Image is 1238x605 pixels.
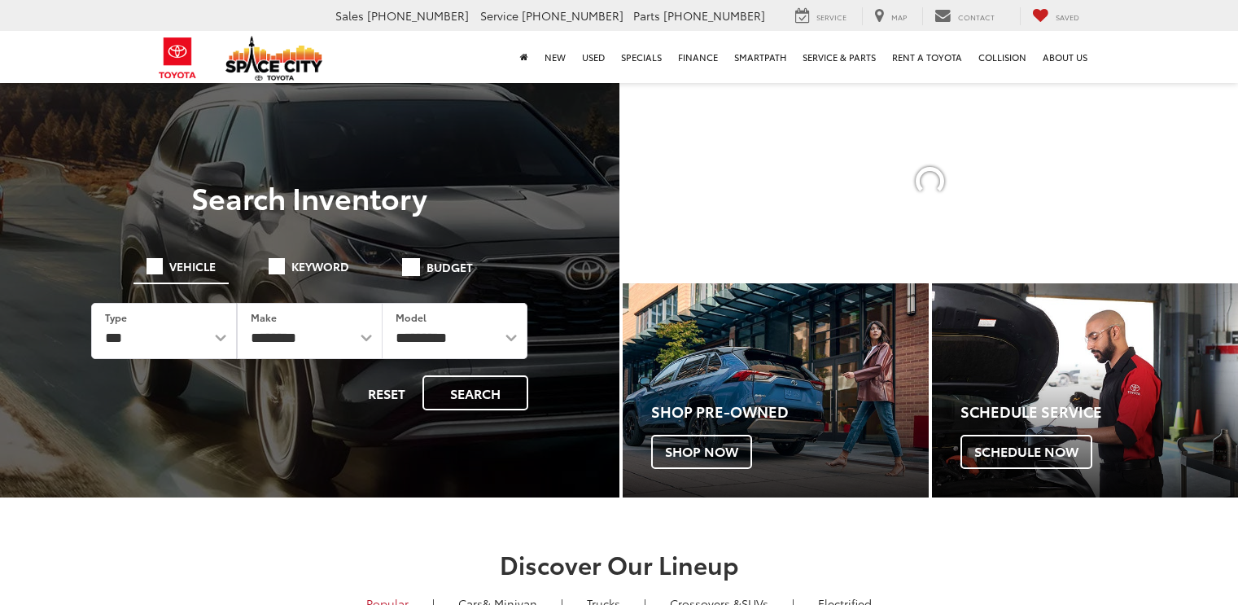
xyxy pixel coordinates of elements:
a: About Us [1035,31,1096,83]
span: [PHONE_NUMBER] [522,7,623,24]
a: Shop Pre-Owned Shop Now [623,283,929,498]
a: New [536,31,574,83]
span: [PHONE_NUMBER] [367,7,469,24]
span: Parts [633,7,660,24]
button: Search [422,375,528,410]
a: Map [862,7,919,25]
label: Type [105,310,127,324]
a: Finance [670,31,726,83]
h4: Schedule Service [960,404,1238,420]
a: Rent a Toyota [884,31,970,83]
span: Service [480,7,518,24]
label: Model [396,310,427,324]
div: Toyota [932,283,1238,498]
a: Used [574,31,613,83]
h2: Discover Our Lineup [46,550,1193,577]
label: Make [251,310,277,324]
span: Shop Now [651,435,752,469]
img: Space City Toyota [225,36,323,81]
h4: Shop Pre-Owned [651,404,929,420]
a: Specials [613,31,670,83]
img: Toyota [147,32,208,85]
a: Service [783,7,859,25]
span: Sales [335,7,364,24]
span: Service [816,11,846,22]
div: Toyota [623,283,929,498]
a: Schedule Service Schedule Now [932,283,1238,498]
span: Keyword [291,261,349,272]
span: [PHONE_NUMBER] [663,7,765,24]
button: Reset [354,375,419,410]
span: Saved [1056,11,1079,22]
span: Budget [427,261,473,273]
h3: Search Inventory [68,181,551,213]
a: Contact [922,7,1007,25]
span: Contact [958,11,995,22]
a: Collision [970,31,1035,83]
a: Home [512,31,536,83]
span: Schedule Now [960,435,1092,469]
a: Service & Parts [794,31,884,83]
span: Map [891,11,907,22]
a: SmartPath [726,31,794,83]
span: Vehicle [169,261,216,272]
a: My Saved Vehicles [1020,7,1091,25]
